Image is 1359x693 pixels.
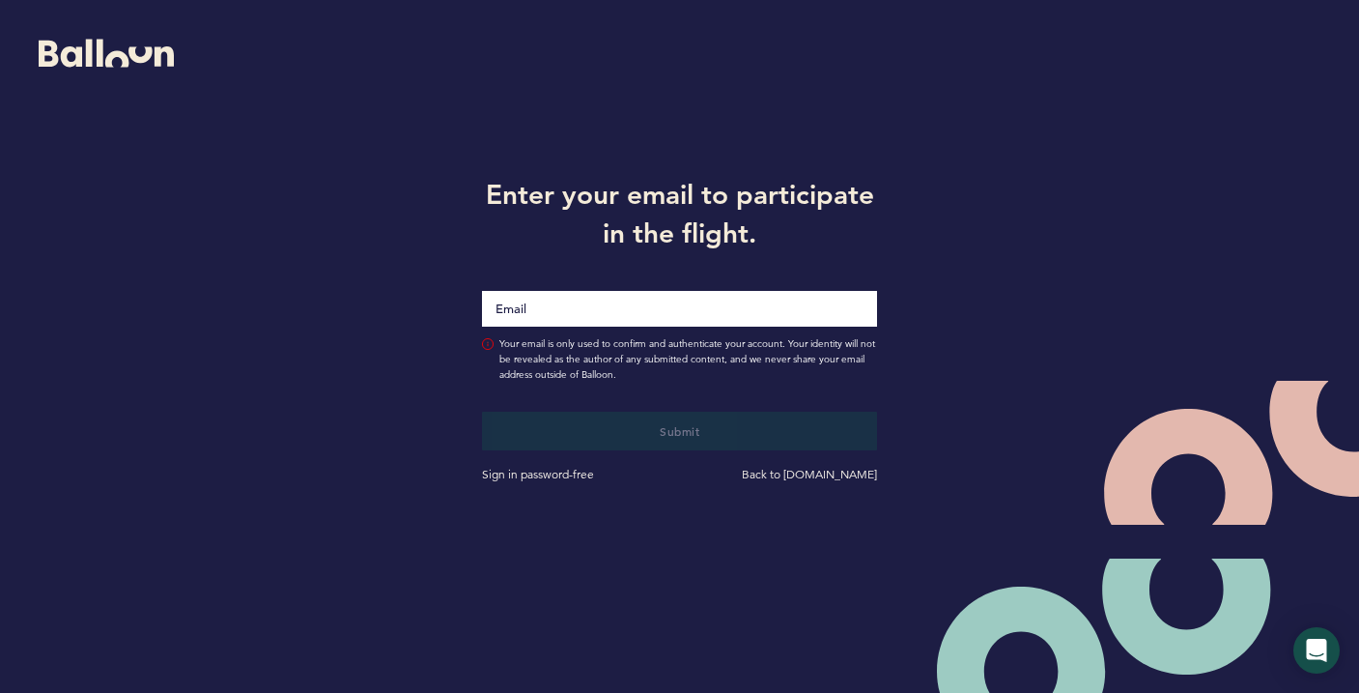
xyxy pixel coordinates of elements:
[482,291,877,327] input: Email
[499,336,877,383] span: Your email is only used to confirm and authenticate your account. Your identity will not be revea...
[660,423,699,439] span: Submit
[1293,627,1340,674] div: Open Intercom Messenger
[482,467,594,481] a: Sign in password-free
[742,467,877,481] a: Back to [DOMAIN_NAME]
[482,412,877,450] button: Submit
[467,175,892,252] h1: Enter your email to participate in the flight.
